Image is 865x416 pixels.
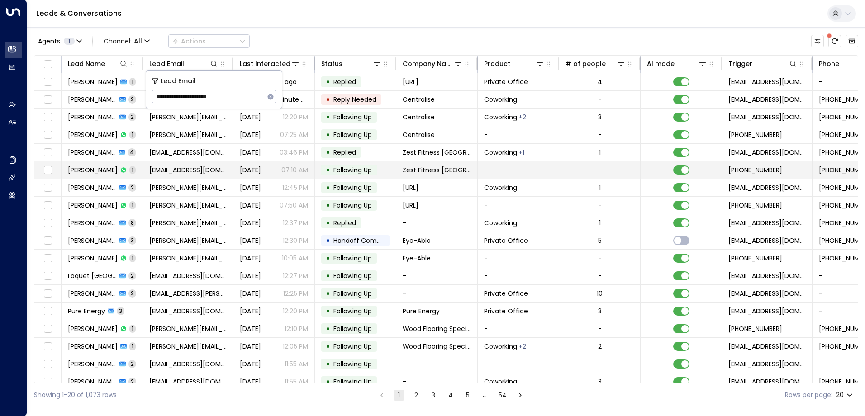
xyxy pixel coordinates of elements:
[478,250,559,267] td: -
[68,271,117,280] span: Loquet London
[333,289,372,298] span: Following Up
[846,35,858,47] button: Archived Leads
[128,236,136,244] span: 3
[42,341,53,352] span: Toggle select row
[403,307,440,316] span: Pure Energy
[100,35,153,47] button: Channel:All
[149,201,227,210] span: caroline.burwood@annalise.ai
[484,183,517,192] span: Coworking
[566,58,626,69] div: # of people
[326,109,330,125] div: •
[598,254,602,263] div: -
[128,272,136,279] span: 2
[42,288,53,299] span: Toggle select row
[728,289,806,298] span: sales@newflex.com
[598,359,602,369] div: -
[42,59,53,70] span: Toggle select all
[283,307,308,316] p: 12:20 PM
[728,165,782,175] span: +447708540427
[68,236,117,245] span: Tom Gehring
[149,58,219,69] div: Lead Email
[333,113,372,122] span: Following Up
[598,377,602,386] div: 3
[168,34,250,48] button: Actions
[515,390,526,401] button: Go to next page
[283,271,308,280] p: 12:27 PM
[285,359,308,369] p: 11:55 AM
[117,307,124,315] span: 3
[376,389,526,401] nav: pagination navigation
[403,113,435,122] span: Centralise
[599,148,601,157] div: 1
[321,58,381,69] div: Status
[326,374,330,389] div: •
[42,129,53,141] span: Toggle select row
[484,58,510,69] div: Product
[42,306,53,317] span: Toggle select row
[484,236,528,245] span: Private Office
[396,355,478,373] td: -
[149,113,227,122] span: jeremy@centralise.com
[403,183,418,192] span: annalise.ai
[240,342,261,351] span: Yesterday
[403,165,471,175] span: Zest Fitness Berkshire
[333,324,372,333] span: Following Up
[240,307,261,316] span: Yesterday
[149,218,227,227] span: helen.dorrity@gmail.com
[598,307,602,316] div: 3
[68,377,117,386] span: Elisha Allen
[333,254,372,263] span: Following Up
[403,236,431,245] span: Eye-Able
[42,235,53,246] span: Toggle select row
[282,254,308,263] p: 10:05 AM
[403,324,471,333] span: Wood Flooring Specialists
[168,34,250,48] div: Button group with a nested menu
[333,236,397,245] span: Handoff Completed
[326,145,330,160] div: •
[128,360,136,368] span: 2
[68,307,105,316] span: Pure Energy
[598,271,602,280] div: -
[240,359,261,369] span: Yesterday
[728,113,806,122] span: sales@newflex.com
[149,324,227,333] span: steve@woodflooringspecialists.com
[128,378,136,385] span: 2
[326,162,330,178] div: •
[598,130,602,139] div: -
[283,113,308,122] p: 12:20 PM
[484,342,517,351] span: Coworking
[403,148,471,157] span: Zest Fitness Berkshire
[68,130,118,139] span: Jeremy Williamson
[100,35,153,47] span: Channel:
[128,184,136,191] span: 2
[484,77,528,86] span: Private Office
[68,113,117,122] span: Jeremy Williamson
[149,183,227,192] span: caroline.burwood@annalise.ai
[134,38,142,45] span: All
[598,165,602,175] div: -
[240,377,261,386] span: Yesterday
[403,201,418,210] span: annalise.ai
[728,183,806,192] span: sales@newflex.com
[728,236,806,245] span: sales@newflex.com
[240,289,261,298] span: Yesterday
[68,77,118,86] span: Lara Brown
[728,359,806,369] span: sales@newflex.com
[333,342,372,351] span: Following Up
[68,324,118,333] span: Steve Farnworth
[428,390,439,401] button: Go to page 3
[280,148,308,157] p: 03:46 PM
[285,377,308,386] p: 11:55 AM
[394,390,404,401] button: page 1
[728,201,782,210] span: +447905921589
[42,165,53,176] span: Toggle select row
[403,58,463,69] div: Company Name
[42,200,53,211] span: Toggle select row
[149,58,184,69] div: Lead Email
[333,307,372,316] span: Following Up
[149,359,227,369] span: bradleyyeggar1@gmail.com
[42,147,53,158] span: Toggle select row
[38,38,60,44] span: Agents
[484,113,517,122] span: Coworking
[728,130,782,139] span: +447831667660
